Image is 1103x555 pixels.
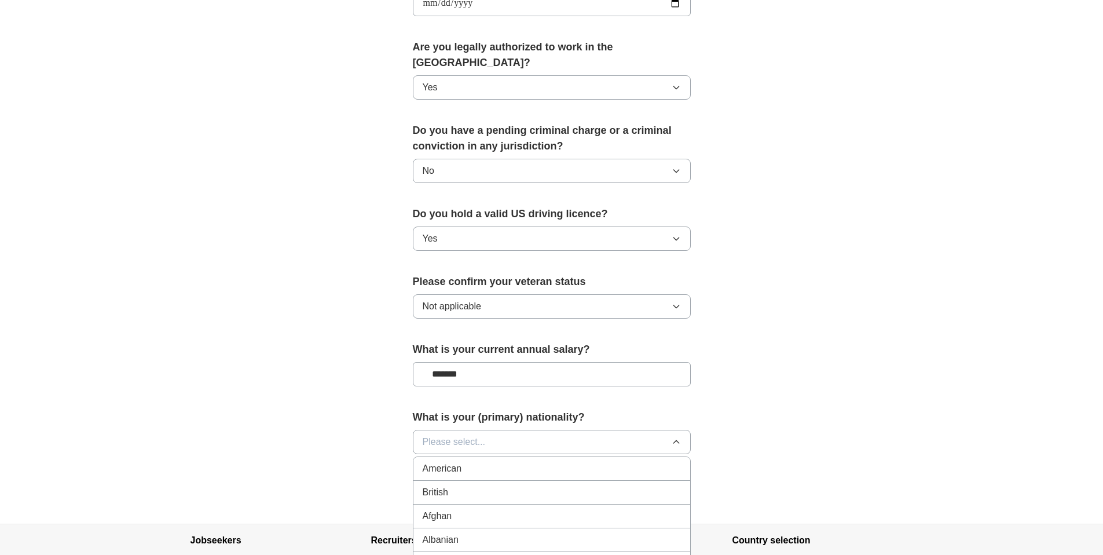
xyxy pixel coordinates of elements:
[413,227,691,251] button: Yes
[413,206,691,222] label: Do you hold a valid US driving licence?
[423,300,481,313] span: Not applicable
[423,435,486,449] span: Please select...
[423,485,448,499] span: British
[413,159,691,183] button: No
[413,123,691,154] label: Do you have a pending criminal charge or a criminal conviction in any jurisdiction?
[423,462,462,476] span: American
[413,75,691,100] button: Yes
[413,274,691,290] label: Please confirm your veteran status
[413,342,691,357] label: What is your current annual salary?
[423,164,434,178] span: No
[423,81,438,94] span: Yes
[423,232,438,246] span: Yes
[423,509,452,523] span: Afghan
[413,39,691,71] label: Are you legally authorized to work in the [GEOGRAPHIC_DATA]?
[423,533,459,547] span: Albanian
[413,294,691,319] button: Not applicable
[413,430,691,454] button: Please select...
[413,410,691,425] label: What is your (primary) nationality?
